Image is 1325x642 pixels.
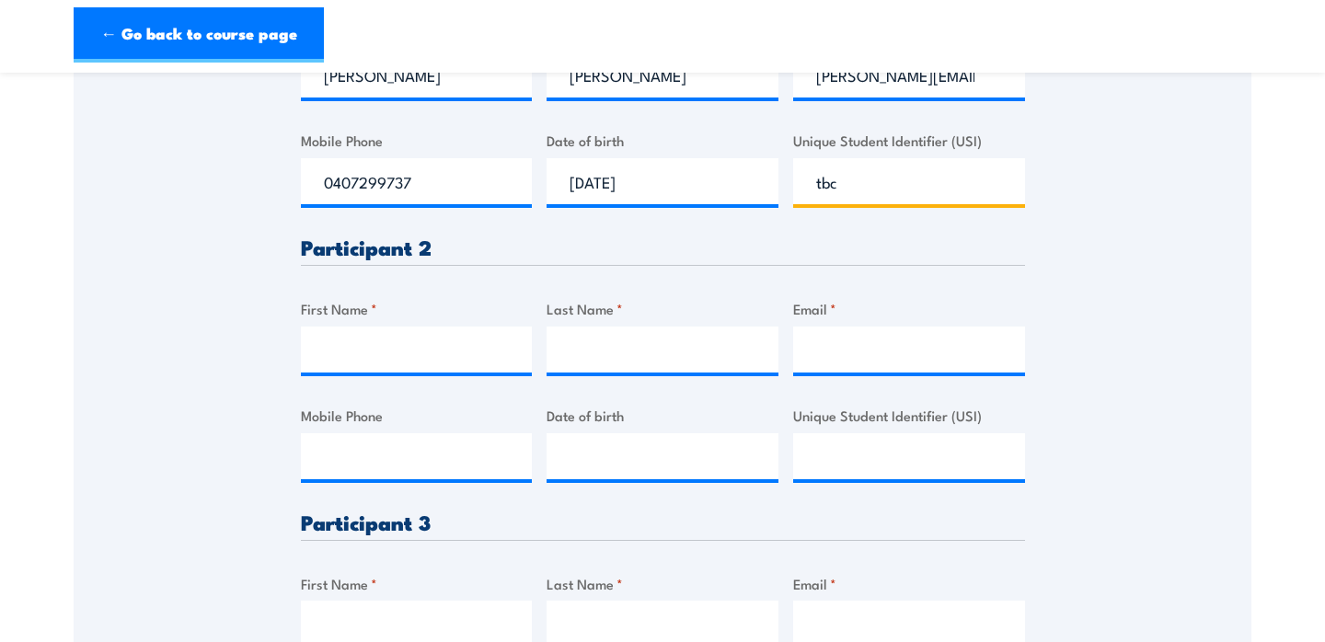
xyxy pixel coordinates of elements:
[547,573,778,594] label: Last Name
[301,573,533,594] label: First Name
[301,298,533,319] label: First Name
[547,130,778,151] label: Date of birth
[793,130,1025,151] label: Unique Student Identifier (USI)
[74,7,324,63] a: ← Go back to course page
[547,298,778,319] label: Last Name
[301,236,1025,258] h3: Participant 2
[301,405,533,426] label: Mobile Phone
[793,405,1025,426] label: Unique Student Identifier (USI)
[301,130,533,151] label: Mobile Phone
[793,298,1025,319] label: Email
[793,573,1025,594] label: Email
[547,405,778,426] label: Date of birth
[301,511,1025,533] h3: Participant 3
